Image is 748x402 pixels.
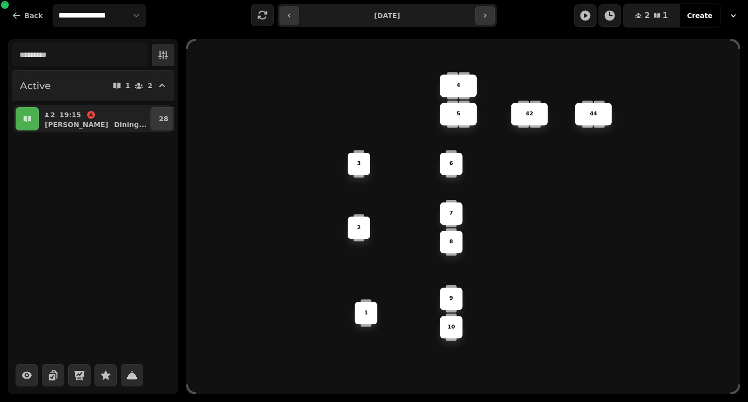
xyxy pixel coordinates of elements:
[663,12,668,19] span: 1
[449,210,453,218] p: 7
[449,295,453,303] p: 9
[526,110,533,118] p: 42
[364,309,368,317] p: 1
[150,107,176,130] button: 28
[126,82,131,89] p: 1
[50,110,56,120] p: 2
[456,82,460,90] p: 4
[456,110,460,118] p: 5
[679,4,720,27] button: Create
[357,160,361,168] p: 3
[4,4,51,27] button: Back
[45,120,108,129] p: [PERSON_NAME]
[20,79,51,92] h2: Active
[357,224,361,232] p: 2
[148,82,152,89] p: 2
[12,70,174,101] button: Active12
[623,4,679,27] button: 21
[449,160,453,168] p: 6
[590,110,597,118] p: 44
[24,12,43,19] span: Back
[644,12,650,19] span: 2
[687,12,712,19] span: Create
[41,107,149,130] button: 219:15[PERSON_NAME]Dining...
[159,114,168,124] p: 28
[448,323,455,331] p: 10
[59,110,81,120] p: 19:15
[449,238,453,246] p: 8
[114,120,147,129] p: Dining ...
